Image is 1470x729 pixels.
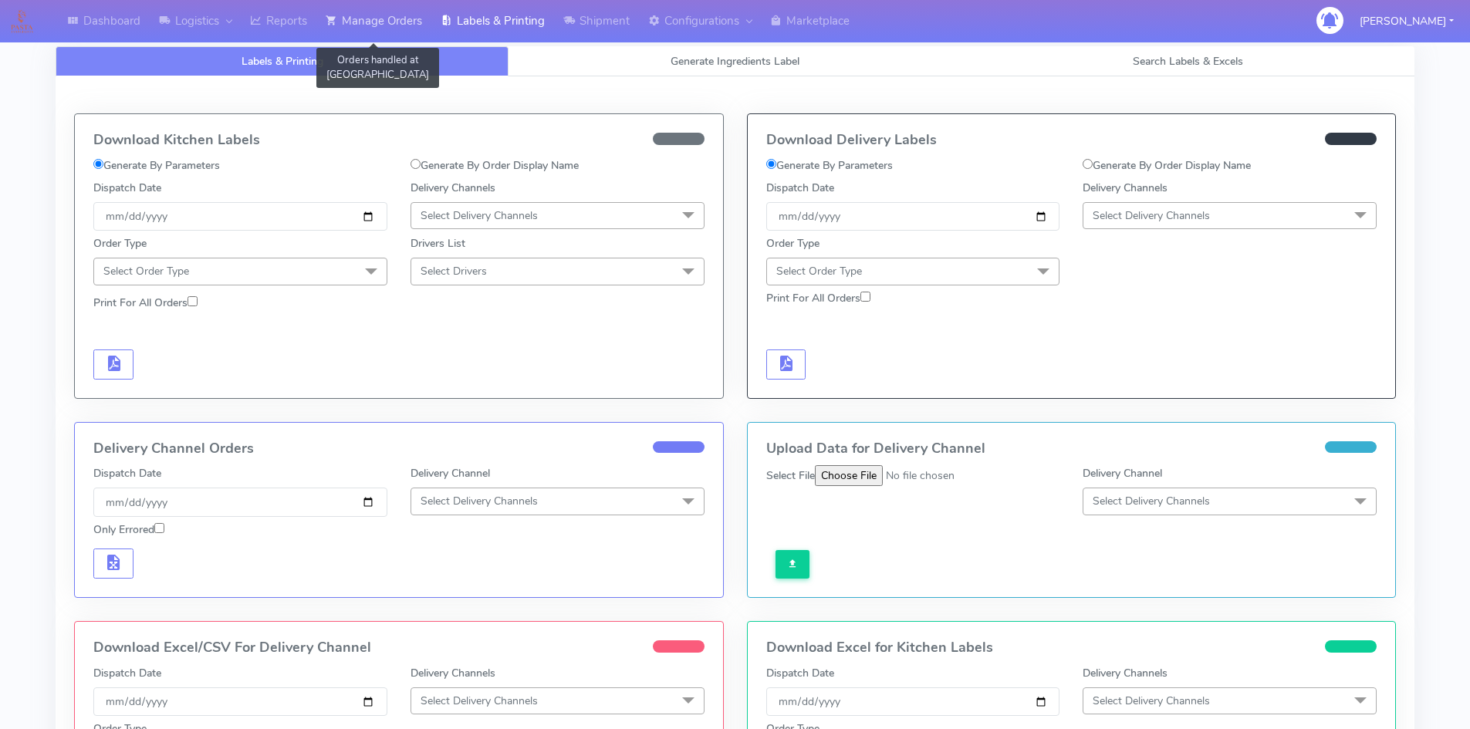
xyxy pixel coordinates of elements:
label: Print For All Orders [766,290,870,306]
label: Delivery Channel [1083,465,1162,481]
input: Only Errored [154,523,164,533]
label: Delivery Channels [1083,665,1168,681]
label: Delivery Channels [1083,180,1168,196]
span: Generate Ingredients Label [671,54,799,69]
span: Select Delivery Channels [421,694,538,708]
label: Dispatch Date [93,665,161,681]
label: Delivery Channels [411,180,495,196]
span: Select Order Type [776,264,862,278]
label: Dispatch Date [93,180,161,196]
label: Generate By Parameters [766,157,893,174]
label: Order Type [93,235,147,251]
span: Select Drivers [421,264,487,278]
h4: Download Excel for Kitchen Labels [766,640,1377,656]
label: Dispatch Date [766,665,834,681]
input: Generate By Order Display Name [411,159,421,169]
span: Select Delivery Channels [1093,208,1210,223]
h4: Download Kitchen Labels [93,133,705,148]
h4: Download Excel/CSV For Delivery Channel [93,640,705,656]
span: Labels & Printing [242,54,323,69]
input: Print For All Orders [188,296,198,306]
label: Order Type [766,235,819,251]
label: Print For All Orders [93,295,198,311]
h4: Upload Data for Delivery Channel [766,441,1377,457]
input: Generate By Parameters [93,159,103,169]
span: Search Labels & Excels [1133,54,1243,69]
span: Select Delivery Channels [1093,494,1210,508]
label: Generate By Parameters [93,157,220,174]
button: [PERSON_NAME] [1348,5,1465,37]
input: Print For All Orders [860,292,870,302]
label: Drivers List [411,235,465,251]
span: Select Delivery Channels [421,494,538,508]
h4: Delivery Channel Orders [93,441,705,457]
label: Delivery Channels [411,665,495,681]
span: Select Delivery Channels [421,208,538,223]
label: Only Errored [93,521,164,538]
ul: Tabs [56,46,1414,76]
label: Delivery Channel [411,465,490,481]
h4: Download Delivery Labels [766,133,1377,148]
label: Generate By Order Display Name [1083,157,1251,174]
label: Dispatch Date [766,180,834,196]
input: Generate By Order Display Name [1083,159,1093,169]
label: Dispatch Date [93,465,161,481]
label: Select File [766,467,815,484]
span: Select Delivery Channels [1093,694,1210,708]
input: Generate By Parameters [766,159,776,169]
span: Select Order Type [103,264,189,278]
label: Generate By Order Display Name [411,157,579,174]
